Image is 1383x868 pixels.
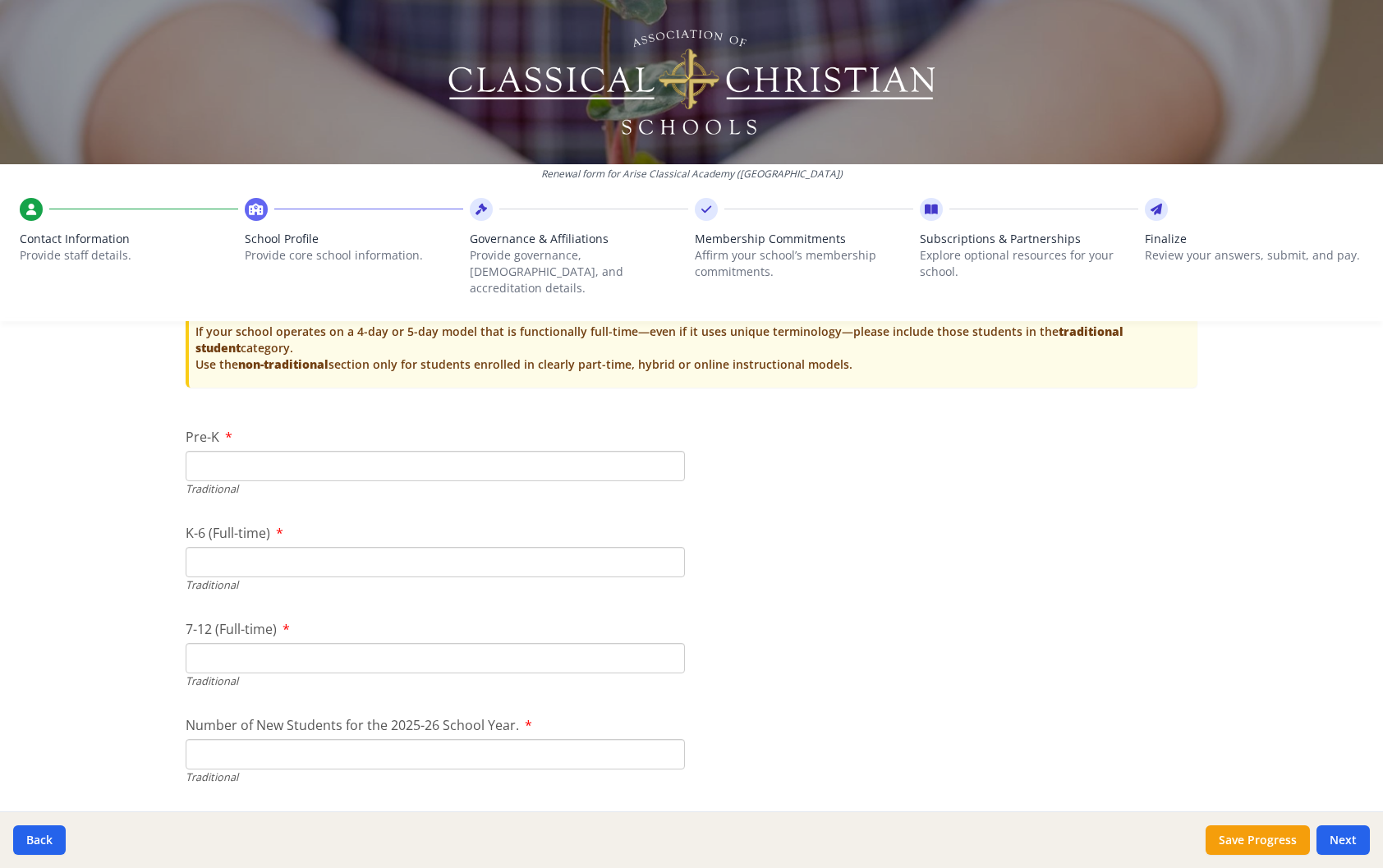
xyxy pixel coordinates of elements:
span: Governance & Affiliations [470,231,688,247]
span: Finalize [1145,231,1363,247]
span: 7-12 (Full-time) [186,620,277,638]
div: Traditional [186,769,685,785]
div: Traditional [186,481,685,497]
p: Provide governance, [DEMOGRAPHIC_DATA], and accreditation details. [470,247,688,296]
span: Membership Commitments [695,231,913,247]
p: If your school operates on a 4-day or 5-day model that is functionally full-time—even if it uses ... [195,324,1191,373]
button: Back [13,825,66,855]
strong: traditional student [195,324,1123,356]
span: Pre-K [186,428,219,446]
strong: non-traditional [238,356,329,372]
p: Provide core school information. [245,247,463,264]
span: Contact Information [20,231,238,247]
button: Next [1316,825,1370,855]
p: Provide staff details. [20,247,238,264]
img: Logo [446,25,938,140]
button: Save Progress [1206,825,1310,855]
span: School Profile [245,231,463,247]
span: K-6 (Full-time) [186,524,270,542]
p: Explore optional resources for your school. [920,247,1138,280]
span: Number of New Students for the 2025-26 School Year. [186,716,519,734]
span: Subscriptions & Partnerships [920,231,1138,247]
p: Review your answers, submit, and pay. [1145,247,1363,264]
p: Affirm your school’s membership commitments. [695,247,913,280]
div: Traditional [186,577,685,593]
div: Traditional [186,673,685,689]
